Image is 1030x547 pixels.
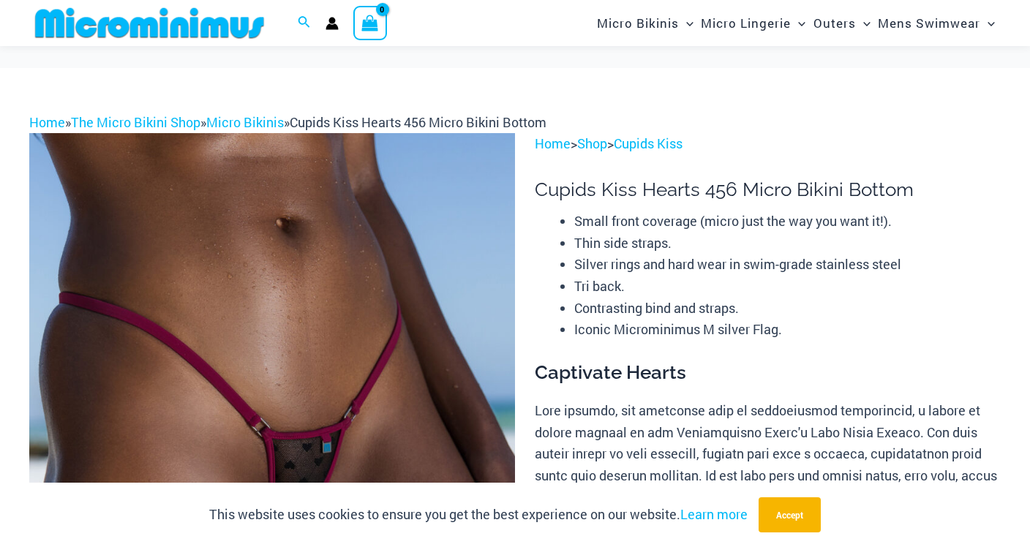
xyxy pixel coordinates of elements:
[209,504,748,526] p: This website uses cookies to ensure you get the best experience on our website.
[29,113,65,131] a: Home
[597,4,679,42] span: Micro Bikinis
[535,133,1001,155] p: > >
[574,276,1001,298] li: Tri back.
[593,4,697,42] a: Micro BikinisMenu ToggleMenu Toggle
[980,4,995,42] span: Menu Toggle
[206,113,284,131] a: Micro Bikinis
[759,497,821,532] button: Accept
[878,4,980,42] span: Mens Swimwear
[574,254,1001,276] li: Silver rings and hard wear in swim-grade stainless steel
[574,233,1001,254] li: Thin side straps.
[29,113,546,131] span: » » »
[874,4,999,42] a: Mens SwimwearMenu ToggleMenu Toggle
[574,298,1001,320] li: Contrasting bind and straps.
[791,4,805,42] span: Menu Toggle
[535,178,1001,201] h1: Cupids Kiss Hearts 456 Micro Bikini Bottom
[71,113,200,131] a: The Micro Bikini Shop
[353,6,387,39] a: View Shopping Cart, empty
[856,4,871,42] span: Menu Toggle
[326,17,339,30] a: Account icon link
[535,361,1001,385] h3: Captivate Hearts
[701,4,791,42] span: Micro Lingerie
[298,14,311,33] a: Search icon link
[813,4,856,42] span: Outers
[577,135,607,152] a: Shop
[574,211,1001,233] li: Small front coverage (micro just the way you want it!).
[591,2,1001,44] nav: Site Navigation
[614,135,683,152] a: Cupids Kiss
[535,135,571,152] a: Home
[697,4,809,42] a: Micro LingerieMenu ToggleMenu Toggle
[290,113,546,131] span: Cupids Kiss Hearts 456 Micro Bikini Bottom
[810,4,874,42] a: OutersMenu ToggleMenu Toggle
[680,505,748,523] a: Learn more
[29,7,270,39] img: MM SHOP LOGO FLAT
[574,319,1001,341] li: Iconic Microminimus M silver Flag.
[679,4,693,42] span: Menu Toggle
